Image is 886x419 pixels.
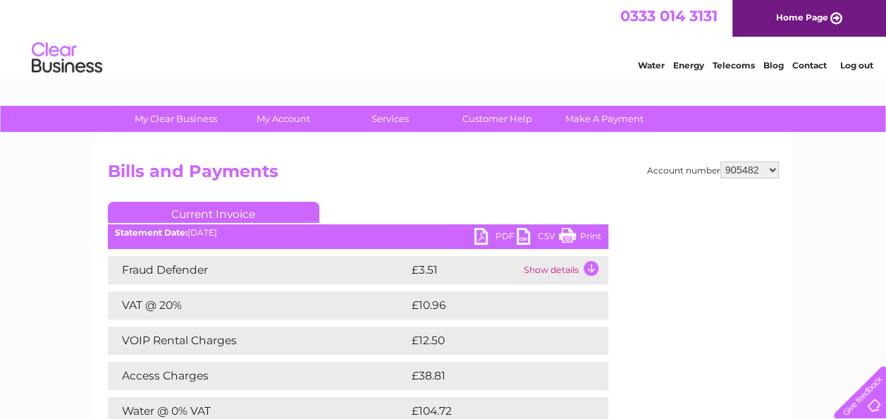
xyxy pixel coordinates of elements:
[517,228,559,248] a: CSV
[474,228,517,248] a: PDF
[111,8,777,68] div: Clear Business is a trading name of Verastar Limited (registered in [GEOGRAPHIC_DATA] No. 3667643...
[225,106,341,132] a: My Account
[620,7,718,25] a: 0333 014 3131
[638,60,665,71] a: Water
[332,106,448,132] a: Services
[408,291,579,320] td: £10.96
[108,327,408,355] td: VOIP Rental Charges
[546,106,663,132] a: Make A Payment
[408,256,520,284] td: £3.51
[118,106,234,132] a: My Clear Business
[108,202,319,223] a: Current Invoice
[439,106,555,132] a: Customer Help
[792,60,827,71] a: Contact
[108,291,408,320] td: VAT @ 20%
[108,228,608,238] div: [DATE]
[108,162,779,188] h2: Bills and Payments
[673,60,704,71] a: Energy
[408,362,579,390] td: £38.81
[559,228,601,248] a: Print
[763,60,784,71] a: Blog
[647,162,779,178] div: Account number
[108,362,408,390] td: Access Charges
[839,60,873,71] a: Log out
[31,37,103,80] img: logo.png
[115,227,187,238] b: Statement Date:
[108,256,408,284] td: Fraud Defender
[408,327,579,355] td: £12.50
[713,60,755,71] a: Telecoms
[520,256,608,284] td: Show details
